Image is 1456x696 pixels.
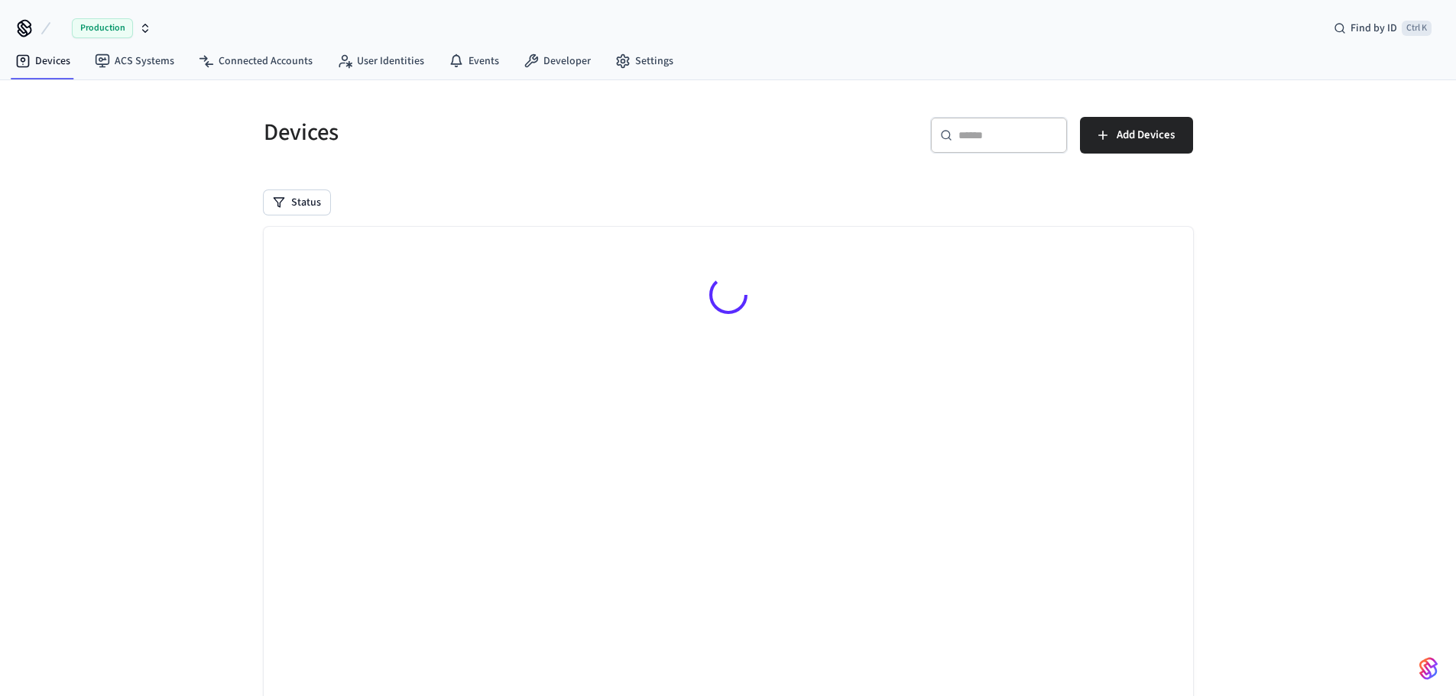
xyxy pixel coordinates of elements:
div: Find by IDCtrl K [1321,15,1444,42]
a: User Identities [325,47,436,75]
span: Add Devices [1117,125,1175,145]
a: ACS Systems [83,47,186,75]
a: Devices [3,47,83,75]
span: Production [72,18,133,38]
a: Connected Accounts [186,47,325,75]
a: Developer [511,47,603,75]
img: SeamLogoGradient.69752ec5.svg [1419,656,1438,681]
button: Status [264,190,330,215]
h5: Devices [264,117,719,148]
button: Add Devices [1080,117,1193,154]
span: Find by ID [1351,21,1397,36]
span: Ctrl K [1402,21,1432,36]
a: Settings [603,47,686,75]
a: Events [436,47,511,75]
